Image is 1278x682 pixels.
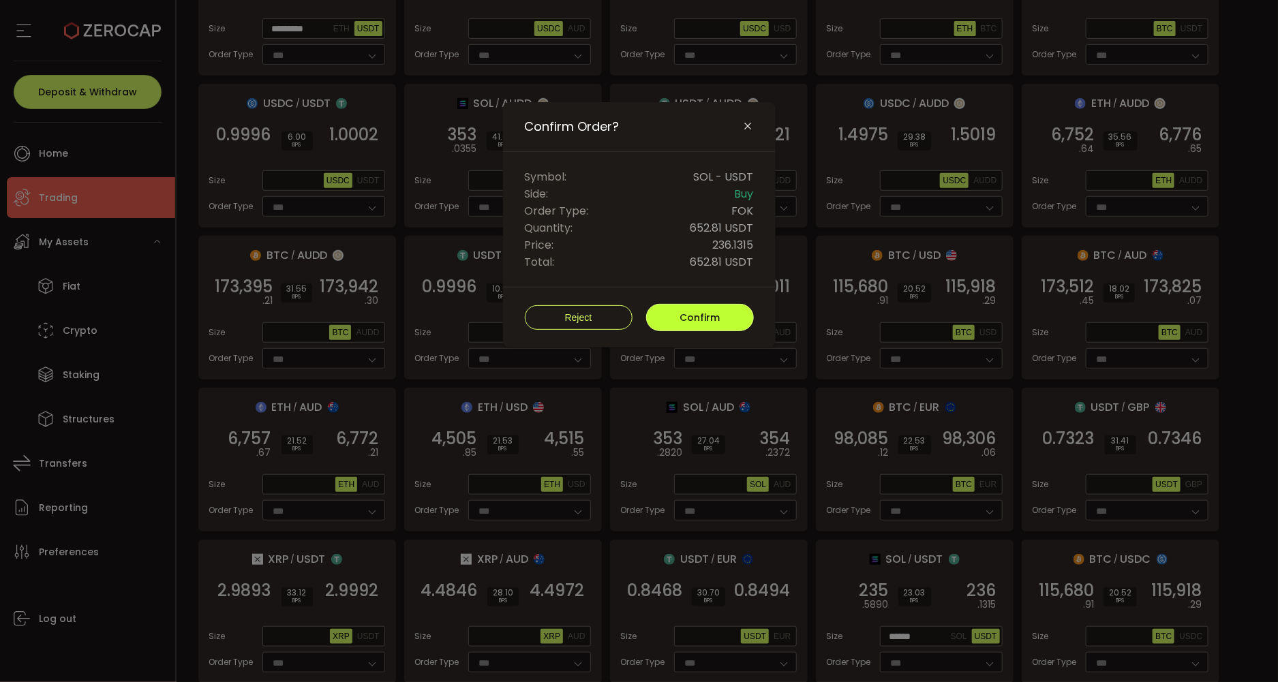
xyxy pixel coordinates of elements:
[713,236,754,253] span: 236.1315
[735,185,754,202] span: Buy
[525,168,567,185] span: Symbol:
[525,305,633,330] button: Reject
[680,311,720,324] span: Confirm
[732,202,754,219] span: FOK
[525,219,573,236] span: Quantity:
[1210,617,1278,682] iframe: Chat Widget
[503,102,776,347] div: Confirm Order?
[743,121,754,133] button: Close
[525,253,555,270] span: Total:
[525,119,620,135] span: Confirm Order?
[525,236,554,253] span: Price:
[690,219,754,236] span: 652.81 USDT
[694,168,754,185] span: SOL - USDT
[525,202,589,219] span: Order Type:
[690,253,754,270] span: 652.81 USDT
[525,185,549,202] span: Side:
[646,304,754,331] button: Confirm
[565,312,592,323] span: Reject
